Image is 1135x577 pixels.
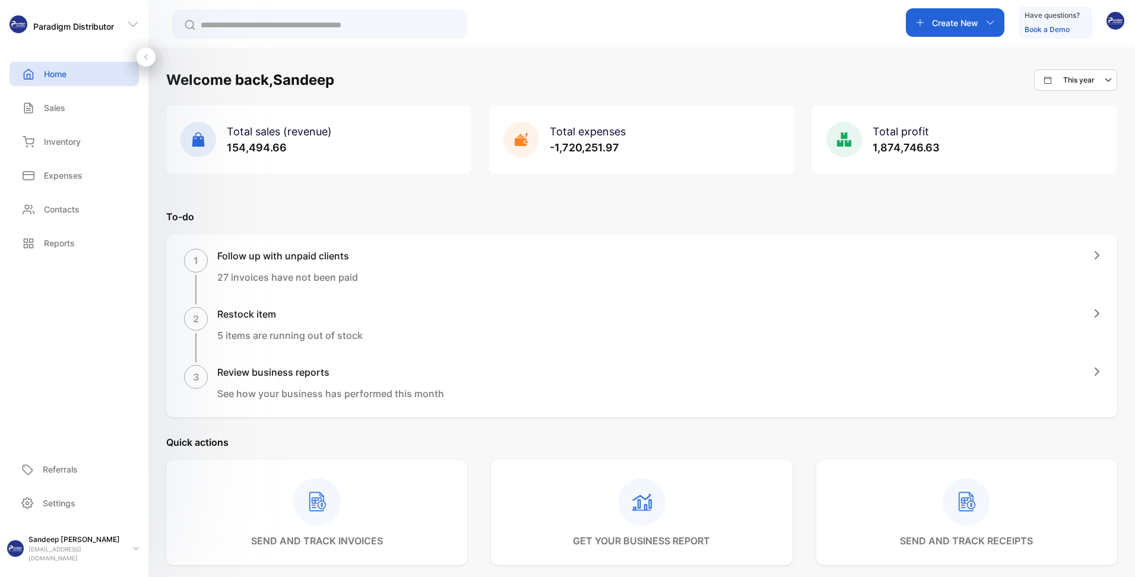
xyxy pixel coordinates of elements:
p: Contacts [44,203,80,215]
h1: Restock item [217,307,363,321]
p: 5 items are running out of stock [217,328,363,343]
p: To-do [166,210,1117,224]
p: send and track receipts [900,534,1033,548]
p: 1 [194,253,198,268]
p: Inventory [44,135,81,148]
p: get your business report [573,534,710,548]
span: -1,720,251.97 [550,141,619,154]
h1: Follow up with unpaid clients [217,249,358,263]
button: This year [1034,69,1117,91]
span: 1,874,746.63 [873,141,940,154]
p: Referrals [43,463,78,475]
img: logo [9,15,27,33]
button: avatar [1107,8,1124,37]
p: 3 [193,370,199,384]
h1: Welcome back, Sandeep [166,69,334,91]
button: Create New [906,8,1004,37]
p: Reports [44,237,75,249]
p: 27 invoices have not been paid [217,270,358,284]
p: This year [1063,75,1095,85]
span: 154,494.66 [227,141,287,154]
p: Settings [43,497,75,509]
h1: Review business reports [217,365,444,379]
span: Total profit [873,125,929,138]
p: See how your business has performed this month [217,386,444,401]
p: Paradigm Distributor [33,20,114,33]
p: Sandeep [PERSON_NAME] [28,534,123,545]
span: Total sales (revenue) [227,125,332,138]
a: Book a Demo [1025,25,1070,34]
p: Home [44,68,66,80]
span: Total expenses [550,125,626,138]
p: 2 [193,312,199,326]
p: Create New [932,17,978,29]
p: Sales [44,102,65,114]
img: profile [7,540,24,557]
p: send and track invoices [251,534,383,548]
p: Have questions? [1025,9,1080,21]
p: Quick actions [166,435,1117,449]
img: avatar [1107,12,1124,30]
p: [EMAIL_ADDRESS][DOMAIN_NAME] [28,545,123,563]
p: Expenses [44,169,83,182]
